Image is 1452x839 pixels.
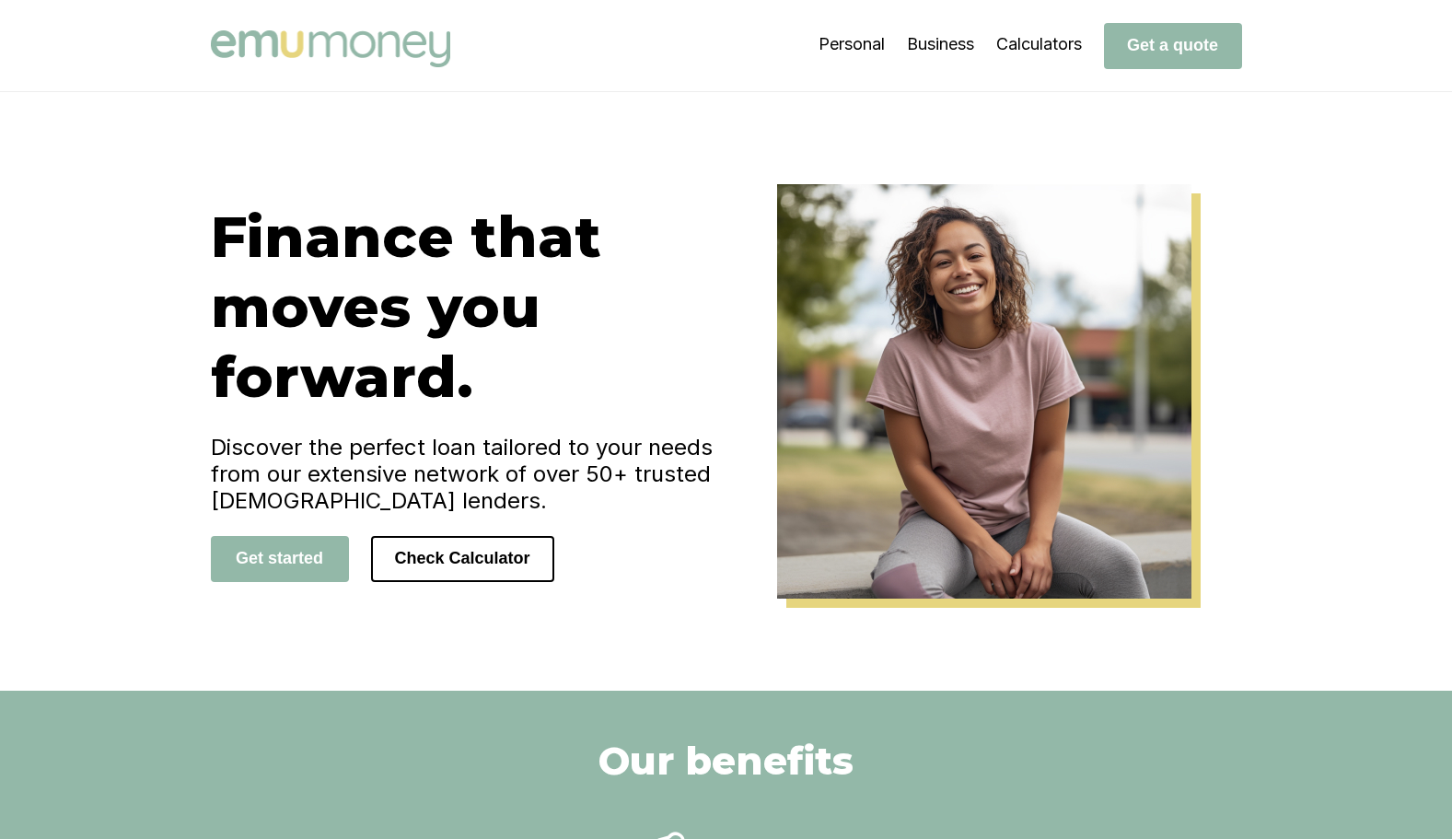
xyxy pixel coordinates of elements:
a: Get started [211,548,349,567]
button: Check Calculator [371,536,554,582]
a: Check Calculator [371,548,554,567]
h2: Our benefits [598,737,854,785]
img: Emu Money logo [211,30,450,67]
h4: Discover the perfect loan tailored to your needs from our extensive network of over 50+ trusted [... [211,434,726,514]
img: Emu Money Home [777,184,1191,599]
a: Get a quote [1104,35,1242,54]
h1: Finance that moves you forward. [211,202,726,412]
button: Get started [211,536,349,582]
button: Get a quote [1104,23,1242,69]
